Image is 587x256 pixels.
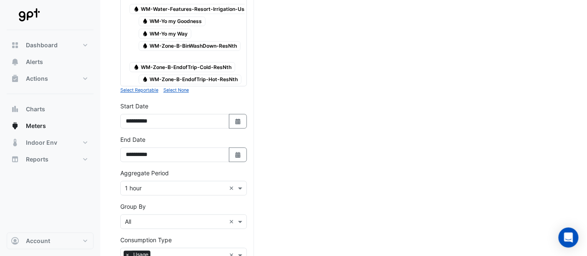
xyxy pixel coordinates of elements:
[26,41,58,49] span: Dashboard
[234,151,242,159] fa-icon: Select Date
[120,87,158,94] button: Select Reportable
[229,184,236,193] span: Clear
[26,138,57,147] span: Indoor Env
[7,134,94,151] button: Indoor Env
[7,37,94,54] button: Dashboard
[26,237,50,245] span: Account
[133,64,140,70] fa-icon: Water
[142,18,148,25] fa-icon: Water
[139,41,241,51] span: WM-Zone-B-BinWashDown-ResNth
[120,169,169,178] label: Aggregate Period
[142,31,148,37] fa-icon: Water
[120,88,158,93] small: Select Reportable
[7,151,94,168] button: Reports
[133,6,140,12] fa-icon: Water
[26,122,46,130] span: Meters
[26,74,48,83] span: Actions
[7,101,94,118] button: Charts
[11,105,19,113] app-icon: Charts
[229,218,236,226] span: Clear
[11,41,19,49] app-icon: Dashboard
[26,58,43,66] span: Alerts
[11,155,19,164] app-icon: Reports
[559,228,579,248] div: Open Intercom Messenger
[120,202,146,211] label: Group By
[7,54,94,70] button: Alerts
[11,138,19,147] app-icon: Indoor Env
[139,29,192,39] span: WM-Yo my Way
[139,75,242,85] span: WM-Zone-B-EndofTrip-Hot-ResNth
[120,102,148,111] label: Start Date
[139,17,206,27] span: WM-Yo my Goodness
[234,118,242,125] fa-icon: Select Date
[130,62,235,72] span: WM-Zone-B-EndofTrip-Cold-ResNth
[163,88,189,93] small: Select None
[11,58,19,66] app-icon: Alerts
[26,105,45,113] span: Charts
[142,43,148,49] fa-icon: Water
[26,155,48,164] span: Reports
[120,136,145,144] label: End Date
[10,7,48,23] img: Company Logo
[7,233,94,249] button: Account
[120,236,172,245] label: Consumption Type
[163,87,189,94] button: Select None
[7,70,94,87] button: Actions
[11,122,19,130] app-icon: Meters
[7,118,94,134] button: Meters
[130,4,257,14] span: WM-Water-Features-Resort-Irrigation-Usage
[142,77,148,83] fa-icon: Water
[11,74,19,83] app-icon: Actions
